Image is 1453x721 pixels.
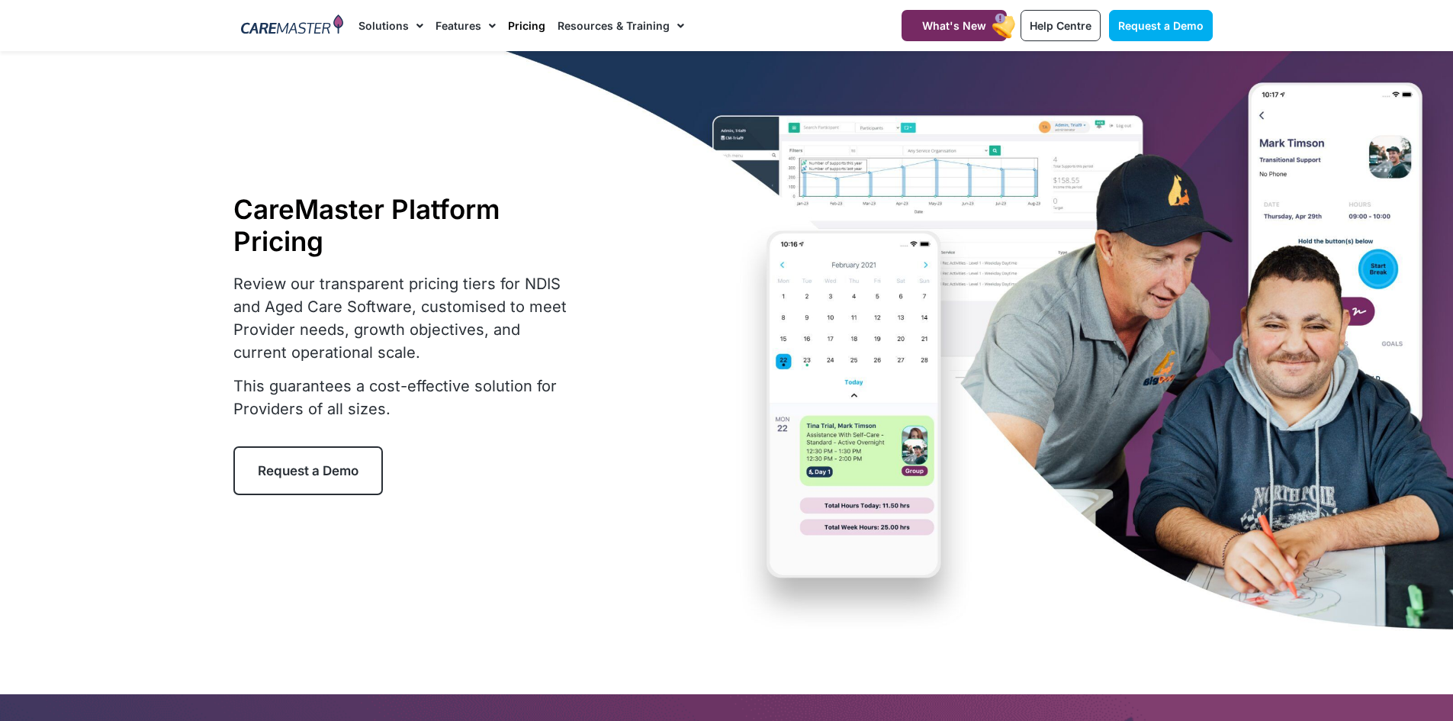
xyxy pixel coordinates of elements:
h1: CareMaster Platform Pricing [233,193,577,257]
img: CareMaster Logo [241,14,344,37]
a: Help Centre [1021,10,1101,41]
p: This guarantees a cost-effective solution for Providers of all sizes. [233,375,577,420]
a: Request a Demo [1109,10,1213,41]
span: Request a Demo [1118,19,1204,32]
p: Review our transparent pricing tiers for NDIS and Aged Care Software, customised to meet Provider... [233,272,577,364]
span: What's New [922,19,986,32]
span: Request a Demo [258,463,358,478]
span: Help Centre [1030,19,1091,32]
a: Request a Demo [233,446,383,495]
a: What's New [902,10,1007,41]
